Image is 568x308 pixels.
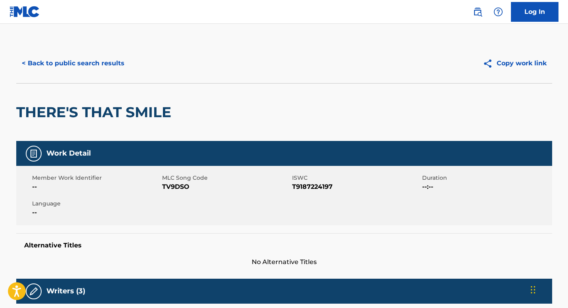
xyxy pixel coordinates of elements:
span: -- [32,182,160,192]
iframe: Chat Widget [528,270,568,308]
span: TV9DSO [162,182,290,192]
a: Log In [511,2,558,22]
h2: THERE'S THAT SMILE [16,103,175,121]
div: Help [490,4,506,20]
img: MLC Logo [10,6,40,17]
a: Public Search [470,4,486,20]
span: ISWC [292,174,420,182]
span: -- [32,208,160,217]
img: help [493,7,503,17]
button: Copy work link [477,53,552,73]
img: search [473,7,482,17]
div: Drag [531,278,535,302]
img: Work Detail [29,149,38,158]
img: Writers [29,287,38,296]
span: Member Work Identifier [32,174,160,182]
span: Language [32,200,160,208]
span: MLC Song Code [162,174,290,182]
span: T9187224197 [292,182,420,192]
span: Duration [422,174,550,182]
h5: Writers (3) [46,287,85,296]
img: Copy work link [483,59,497,68]
h5: Work Detail [46,149,91,158]
button: < Back to public search results [16,53,130,73]
span: No Alternative Titles [16,257,552,267]
h5: Alternative Titles [24,241,544,249]
span: --:-- [422,182,550,192]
